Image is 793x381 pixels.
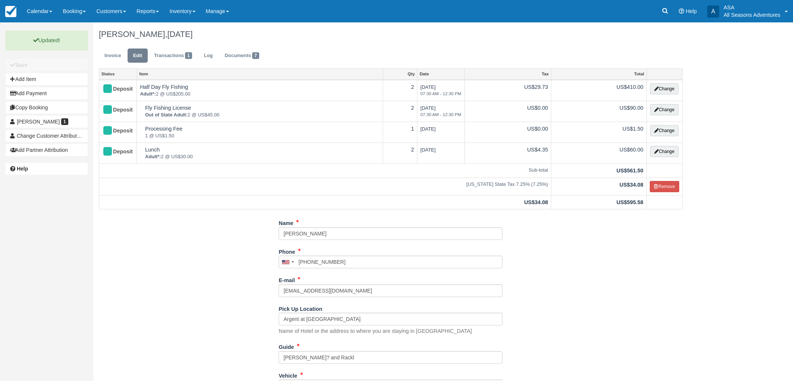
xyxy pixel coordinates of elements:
label: Name [279,217,293,227]
div: Deposit [102,125,127,137]
a: Total [551,69,646,79]
td: US$90.00 [551,101,647,122]
b: Help [17,166,28,172]
img: checkfront-main-nav-mini-logo.png [5,6,16,17]
div: Deposit [102,83,127,95]
i: Help [679,9,684,14]
em: [US_STATE] State Tax 7.25% (7.25%) [102,181,548,188]
b: Save [15,62,28,68]
label: Vehicle [279,369,297,380]
div: A [707,6,719,18]
span: [DATE] [420,126,436,132]
a: Status [99,69,137,79]
td: US$410.00 [551,80,647,101]
button: Add Payment [6,87,88,99]
em: 2 @ US$30.00 [145,153,380,160]
a: Date [417,69,464,79]
td: Processing Fee [137,122,383,143]
td: US$4.35 [464,143,551,163]
td: Half Day Fly Fishing [137,80,383,101]
em: 07:30 AM - 12:30 PM [420,112,461,118]
td: US$0.00 [464,101,551,122]
p: ASA [724,4,780,11]
a: Qty [383,69,417,79]
a: Item [137,69,383,79]
a: Transactions1 [148,49,198,63]
td: US$0.00 [464,122,551,143]
td: 2 [383,101,417,122]
em: 1 @ US$1.50 [145,132,380,140]
span: [DATE] [420,84,461,97]
span: 1 [185,52,192,59]
label: E-mail [279,274,295,284]
p: Name of Hotel or the address to where you are staying in [GEOGRAPHIC_DATA] [279,327,472,335]
a: Invoice [99,49,127,63]
td: 2 [383,80,417,101]
strong: US$561.50 [617,168,643,174]
td: US$29.73 [464,80,551,101]
strong: US$595.58 [617,199,643,205]
label: Pick Up Location [279,303,322,313]
button: Remove [650,181,679,192]
strong: Adult* [145,154,161,159]
a: Tax [465,69,551,79]
em: 2 @ US$205.00 [140,91,380,98]
span: Help [686,8,697,14]
a: Edit [128,49,148,63]
strong: US$34.08 [524,199,548,205]
span: 1 [61,118,68,125]
button: Change [650,83,678,94]
td: US$1.50 [551,122,647,143]
em: 07:30 AM - 12:30 PM [420,91,461,97]
button: Change [650,146,678,157]
span: [DATE] [420,105,461,118]
div: Deposit [102,104,127,116]
div: Deposit [102,146,127,158]
button: Add Item [6,73,88,85]
button: Copy Booking [6,102,88,113]
em: Sub-total [102,167,548,174]
strong: Out of State Adult [145,112,188,118]
span: [DATE] [420,147,436,153]
a: Log [198,49,219,63]
a: [PERSON_NAME] 1 [6,116,88,128]
button: Change [650,125,678,136]
span: [DATE] [167,29,192,39]
div: United States: +1 [279,256,296,268]
span: 7 [252,52,259,59]
button: Change [650,104,678,115]
a: Documents7 [219,49,264,63]
button: Change Customer Attribution [6,130,88,142]
td: Fly Fishing License [137,101,383,122]
td: 1 [383,122,417,143]
button: Add Partner Attribution [6,144,88,156]
td: 2 [383,143,417,163]
strong: US$34.08 [620,182,643,188]
span: [PERSON_NAME] [17,119,60,125]
td: Lunch [137,143,383,163]
span: Change Customer Attribution [17,133,84,139]
p: All Seasons Adventures [724,11,780,19]
td: US$60.00 [551,143,647,163]
button: Save [6,59,88,71]
h1: [PERSON_NAME], [99,30,683,39]
strong: Adult* [140,91,156,97]
label: Guide [279,341,294,351]
em: 2 @ US$45.00 [145,112,380,119]
label: Phone [279,246,295,256]
p: Updated! [6,31,88,50]
a: Help [6,163,88,175]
